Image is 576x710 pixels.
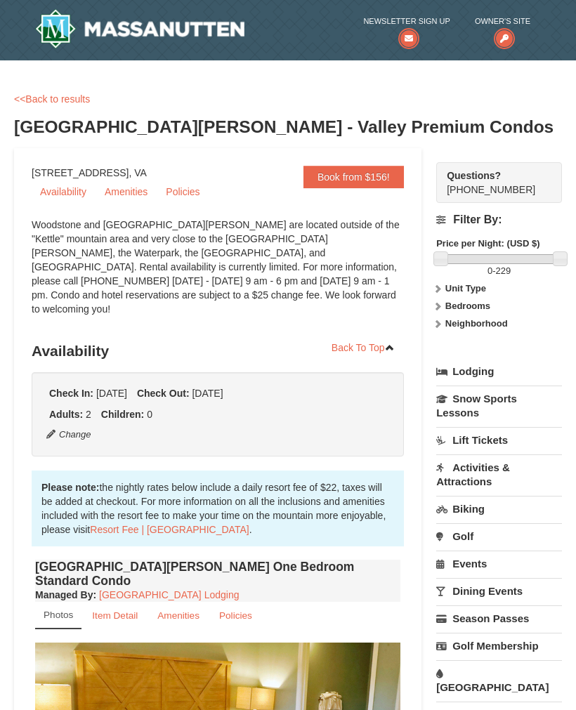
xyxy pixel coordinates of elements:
small: Photos [44,610,73,620]
strong: Adults: [49,409,83,420]
button: Change [46,427,92,442]
div: Woodstone and [GEOGRAPHIC_DATA][PERSON_NAME] are located outside of the "Kettle" mountain area an... [32,218,404,330]
a: Photos [35,602,81,629]
a: Activities & Attractions [436,454,562,494]
a: Amenities [148,602,209,629]
a: Lodging [436,359,562,384]
small: Item Detail [92,610,138,621]
span: [PHONE_NUMBER] [447,169,537,195]
img: Massanutten Resort Logo [35,9,244,48]
a: Biking [436,496,562,522]
a: Policies [157,181,208,202]
label: - [436,264,562,278]
a: Availability [32,181,95,202]
h4: Filter By: [436,213,562,226]
span: Managed By [35,589,93,600]
a: Amenities [96,181,156,202]
strong: Check Out: [137,388,190,399]
strong: Bedrooms [445,301,490,311]
strong: Unit Type [445,283,486,294]
div: the nightly rates below include a daily resort fee of $22, taxes will be added at checkout. For m... [32,471,404,546]
a: Item Detail [83,602,147,629]
a: Golf Membership [436,633,562,659]
span: 2 [86,409,91,420]
a: [GEOGRAPHIC_DATA] Lodging [99,589,239,600]
strong: Neighborhood [445,318,508,329]
h3: [GEOGRAPHIC_DATA][PERSON_NAME] - Valley Premium Condos [14,113,562,141]
span: 0 [147,409,152,420]
a: Season Passes [436,605,562,631]
strong: : [35,589,96,600]
h4: [GEOGRAPHIC_DATA][PERSON_NAME] One Bedroom Standard Condo [35,560,400,588]
a: Massanutten Resort [35,9,244,48]
span: 229 [496,265,511,276]
a: Book from $156! [303,166,404,188]
a: Events [436,551,562,577]
h3: Availability [32,337,404,365]
a: Policies [210,602,261,629]
a: Resort Fee | [GEOGRAPHIC_DATA] [90,524,249,535]
strong: Questions? [447,170,501,181]
strong: Price per Night: (USD $) [436,238,539,249]
strong: Please note: [41,482,99,493]
strong: Children: [101,409,144,420]
a: [GEOGRAPHIC_DATA] [436,660,562,700]
span: Newsletter Sign Up [363,14,450,28]
a: Dining Events [436,578,562,604]
a: Snow Sports Lessons [436,386,562,426]
a: Lift Tickets [436,427,562,453]
small: Amenities [157,610,199,621]
a: Golf [436,523,562,549]
span: [DATE] [192,388,223,399]
small: Policies [219,610,252,621]
span: [DATE] [96,388,127,399]
span: 0 [487,265,492,276]
strong: Check In: [49,388,93,399]
a: Newsletter Sign Up [363,14,450,43]
a: <<Back to results [14,93,90,105]
a: Back To Top [322,337,404,358]
a: Owner's Site [475,14,530,43]
span: Owner's Site [475,14,530,28]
